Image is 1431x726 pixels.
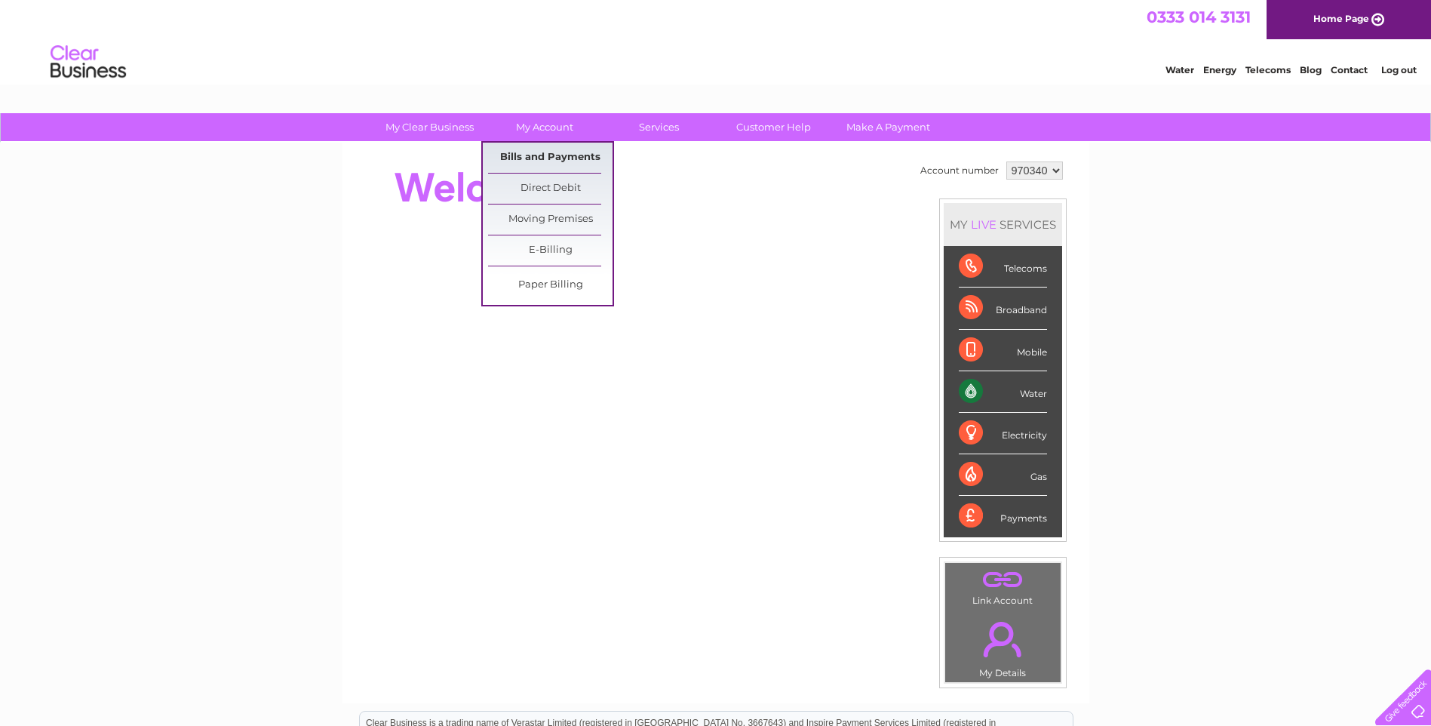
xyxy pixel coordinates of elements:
[944,562,1061,610] td: Link Account
[482,113,606,141] a: My Account
[826,113,950,141] a: Make A Payment
[1381,64,1417,75] a: Log out
[1147,8,1251,26] a: 0333 014 3131
[944,609,1061,683] td: My Details
[488,235,613,266] a: E-Billing
[959,330,1047,371] div: Mobile
[959,371,1047,413] div: Water
[360,8,1073,73] div: Clear Business is a trading name of Verastar Limited (registered in [GEOGRAPHIC_DATA] No. 3667643...
[968,217,1000,232] div: LIVE
[959,454,1047,496] div: Gas
[597,113,721,141] a: Services
[488,143,613,173] a: Bills and Payments
[949,613,1057,666] a: .
[711,113,836,141] a: Customer Help
[1203,64,1236,75] a: Energy
[944,203,1062,246] div: MY SERVICES
[959,413,1047,454] div: Electricity
[1300,64,1322,75] a: Blog
[488,174,613,204] a: Direct Debit
[959,496,1047,537] div: Payments
[488,270,613,300] a: Paper Billing
[1331,64,1368,75] a: Contact
[949,567,1057,593] a: .
[959,288,1047,329] div: Broadband
[488,205,613,235] a: Moving Premises
[1165,64,1194,75] a: Water
[1245,64,1291,75] a: Telecoms
[367,113,492,141] a: My Clear Business
[917,158,1003,183] td: Account number
[50,39,127,85] img: logo.png
[959,246,1047,288] div: Telecoms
